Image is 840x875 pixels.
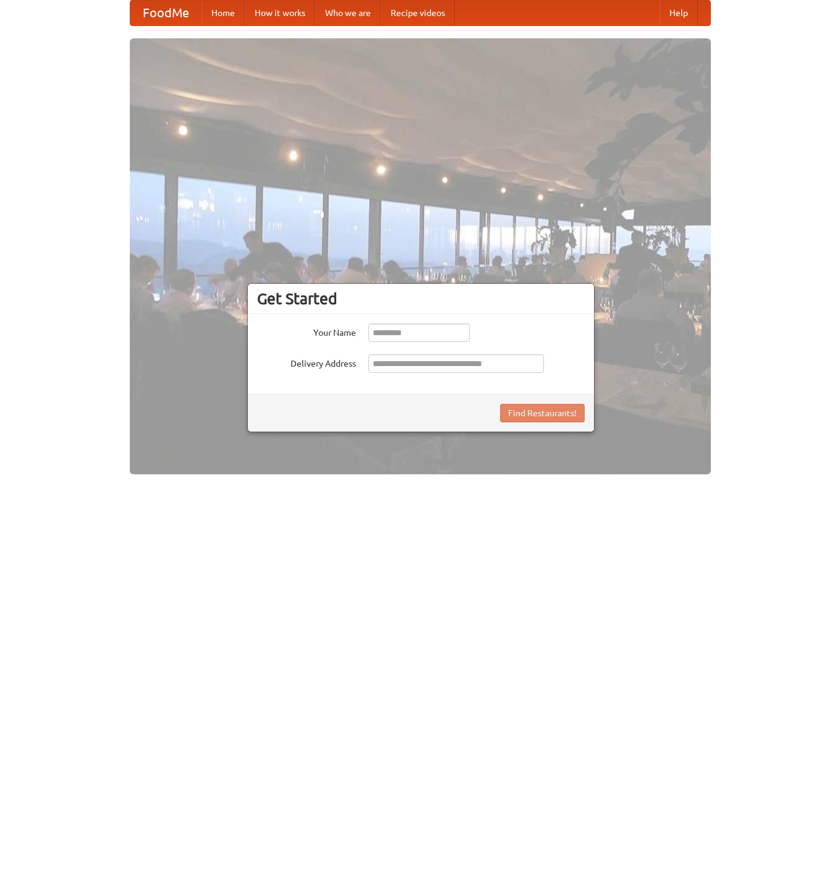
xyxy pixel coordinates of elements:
[257,289,585,308] h3: Get Started
[257,323,356,339] label: Your Name
[381,1,455,25] a: Recipe videos
[660,1,698,25] a: Help
[202,1,245,25] a: Home
[245,1,315,25] a: How it works
[130,1,202,25] a: FoodMe
[500,404,585,422] button: Find Restaurants!
[315,1,381,25] a: Who we are
[257,354,356,370] label: Delivery Address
